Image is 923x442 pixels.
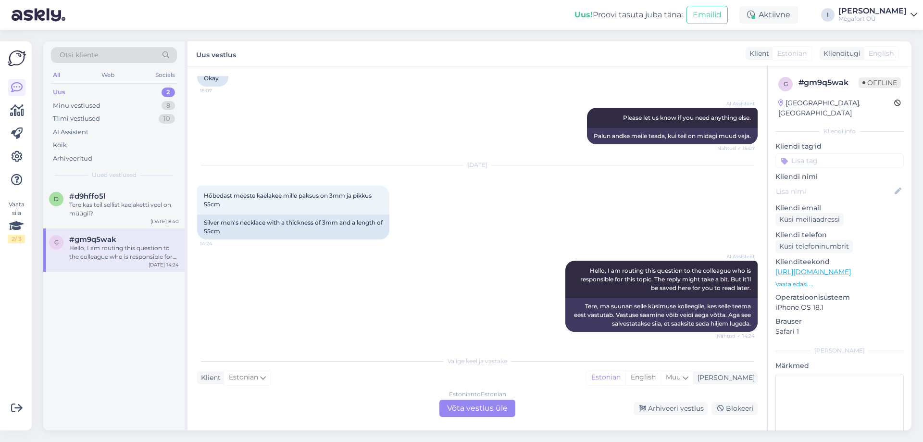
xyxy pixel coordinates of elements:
p: Brauser [775,316,904,327]
span: Nähtud ✓ 14:24 [717,332,755,340]
div: [DATE] [197,161,758,169]
div: Proovi tasuta juba täna: [574,9,683,21]
div: Web [100,69,116,81]
div: 10 [159,114,175,124]
span: Muu [666,373,681,381]
div: Tere, ma suunan selle küsimuse kolleegile, kes selle teema eest vastutab. Vastuse saamine võib ve... [565,298,758,332]
div: Arhiveeri vestlus [634,402,708,415]
div: Minu vestlused [53,101,100,111]
p: Vaata edasi ... [775,280,904,289]
div: Küsi meiliaadressi [775,213,844,226]
span: Otsi kliente [60,50,98,60]
span: AI Assistent [719,253,755,260]
a: [PERSON_NAME]Megafort OÜ [838,7,917,23]
div: I [821,8,835,22]
div: Estonian [586,370,625,385]
p: Operatsioonisüsteem [775,292,904,303]
div: Vaata siia [8,200,25,243]
span: g [784,80,788,88]
span: Please let us know if you need anything else. [623,114,751,121]
div: Uus [53,88,65,97]
div: [PERSON_NAME] [694,373,755,383]
div: Kõik [53,140,67,150]
div: Megafort OÜ [838,15,907,23]
span: #gm9q5wak [69,235,116,244]
p: Märkmed [775,361,904,371]
p: Safari 1 [775,327,904,337]
div: Tiimi vestlused [53,114,100,124]
p: Kliendi tag'id [775,141,904,152]
div: Klienditugi [820,49,861,59]
div: [PERSON_NAME] [775,346,904,355]
div: 2 / 3 [8,235,25,243]
span: Hello, I am routing this question to the colleague who is responsible for this topic. The reply m... [580,267,752,291]
a: [URL][DOMAIN_NAME] [775,267,851,276]
div: 8 [162,101,175,111]
div: Aktiivne [739,6,798,24]
div: Tere kas teil sellist kaelaketti veel on müügil? [69,201,179,218]
input: Lisa nimi [776,186,893,197]
div: Arhiveeritud [53,154,92,164]
div: Võta vestlus üle [439,400,515,417]
span: AI Assistent [719,100,755,107]
p: Kliendi email [775,203,904,213]
div: Socials [153,69,177,81]
div: Küsi telefoninumbrit [775,240,853,253]
button: Emailid [686,6,728,24]
div: All [51,69,62,81]
label: Uus vestlus [196,47,236,60]
div: [DATE] 8:40 [150,218,179,225]
b: Uus! [574,10,593,19]
div: Estonian to Estonian [449,390,506,399]
div: AI Assistent [53,127,88,137]
div: 2 [162,88,175,97]
p: Kliendi nimi [775,172,904,182]
div: Klient [746,49,769,59]
div: Klient [197,373,221,383]
p: Kliendi telefon [775,230,904,240]
span: 15:07 [200,87,236,94]
p: Klienditeekond [775,257,904,267]
img: Askly Logo [8,49,26,67]
span: Estonian [229,372,258,383]
span: g [54,239,59,246]
div: Okay [197,70,228,87]
span: 14:24 [200,240,236,247]
div: [DATE] 14:24 [149,261,179,268]
input: Lisa tag [775,153,904,168]
div: [GEOGRAPHIC_DATA], [GEOGRAPHIC_DATA] [778,98,894,118]
span: Hõbedast meeste kaelakee mille paksus on 3mm ja pikkus 55cm [204,192,373,208]
div: Blokeeri [711,402,758,415]
div: Hello, I am routing this question to the colleague who is responsible for this topic. The reply m... [69,244,179,261]
span: English [869,49,894,59]
div: Kliendi info [775,127,904,136]
p: iPhone OS 18.1 [775,303,904,313]
div: English [625,370,661,385]
div: Silver men's necklace with a thickness of 3mm and a length of 55cm [197,215,389,240]
span: Uued vestlused [92,171,137,179]
span: Offline [859,77,901,88]
span: #d9hffo5l [69,192,105,201]
span: d [54,195,59,202]
div: [PERSON_NAME] [838,7,907,15]
div: Valige keel ja vastake [197,357,758,366]
div: # gm9q5wak [798,77,859,88]
span: Estonian [777,49,807,59]
span: Nähtud ✓ 15:07 [717,145,755,152]
div: Palun andke meile teada, kui teil on midagi muud vaja. [587,128,758,144]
